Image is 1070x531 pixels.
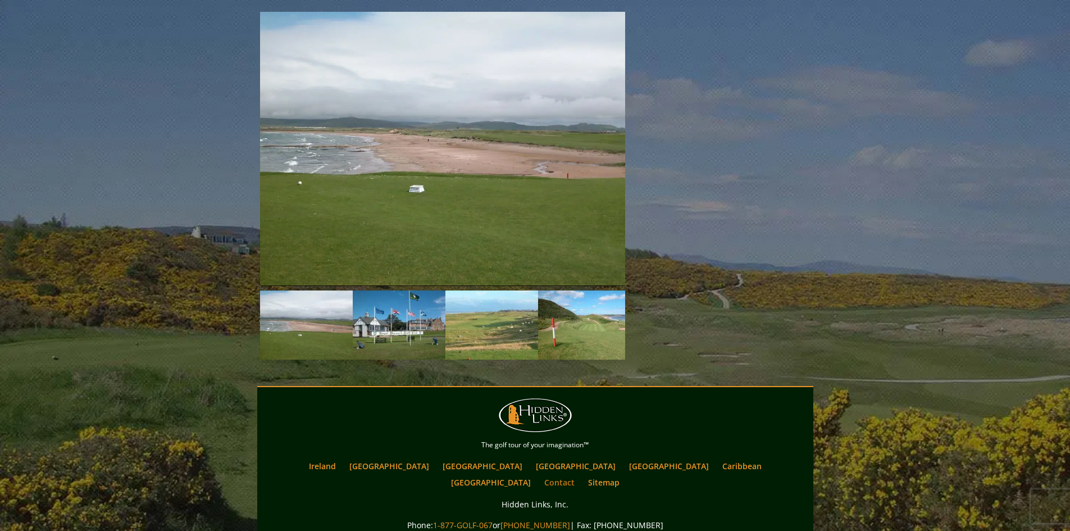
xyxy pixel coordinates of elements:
a: Contact [539,474,580,491]
p: Hidden Links, Inc. [260,497,811,511]
a: Ireland [303,458,342,474]
a: [GEOGRAPHIC_DATA] [530,458,621,474]
a: Sitemap [582,474,625,491]
a: [PHONE_NUMBER] [500,520,570,530]
a: Caribbean [717,458,767,474]
a: [GEOGRAPHIC_DATA] [445,474,536,491]
a: [GEOGRAPHIC_DATA] [344,458,435,474]
p: The golf tour of your imagination™ [260,439,811,451]
a: [GEOGRAPHIC_DATA] [437,458,528,474]
a: [GEOGRAPHIC_DATA] [623,458,714,474]
a: 1-877-GOLF-067 [433,520,493,530]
